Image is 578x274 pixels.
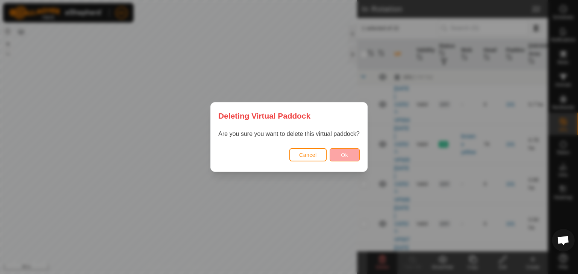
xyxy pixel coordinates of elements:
button: Ok [330,148,360,161]
span: Deleting Virtual Paddock [218,110,310,122]
span: Cancel [299,152,317,158]
div: Open chat [552,229,575,251]
p: Are you sure you want to delete this virtual paddock? [218,129,359,139]
span: Ok [341,152,348,158]
button: Cancel [289,148,327,161]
